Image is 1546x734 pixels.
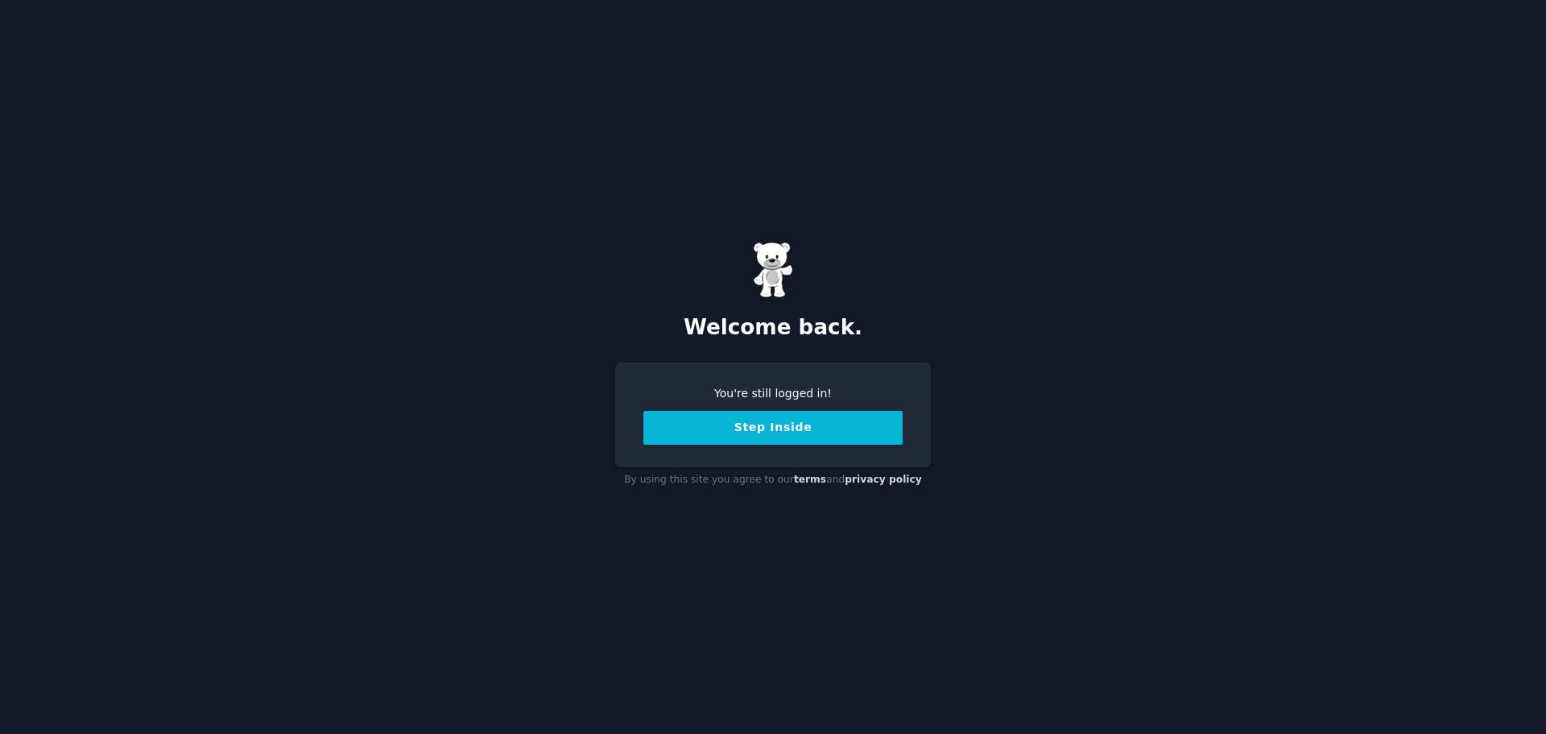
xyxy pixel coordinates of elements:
div: By using this site you agree to our and [615,467,931,493]
a: privacy policy [845,474,922,485]
img: Gummy Bear [753,242,793,298]
button: Step Inside [643,411,903,445]
a: Step Inside [643,421,903,433]
div: You're still logged in! [643,385,903,402]
h2: Welcome back. [615,315,931,341]
a: terms [794,474,826,485]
